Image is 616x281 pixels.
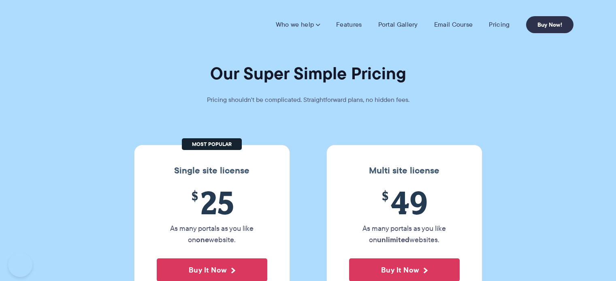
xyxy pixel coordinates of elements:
[349,223,460,245] p: As many portals as you like on websites.
[336,21,362,29] a: Features
[378,21,418,29] a: Portal Gallery
[335,165,474,176] h3: Multi site license
[276,21,320,29] a: Who we help
[526,16,573,33] a: Buy Now!
[187,94,430,106] p: Pricing shouldn't be complicated. Straightforward plans, no hidden fees.
[157,184,267,221] span: 25
[196,234,209,245] strong: one
[434,21,473,29] a: Email Course
[489,21,509,29] a: Pricing
[8,253,32,277] iframe: Toggle Customer Support
[349,184,460,221] span: 49
[143,165,281,176] h3: Single site license
[377,234,409,245] strong: unlimited
[157,223,267,245] p: As many portals as you like on website.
